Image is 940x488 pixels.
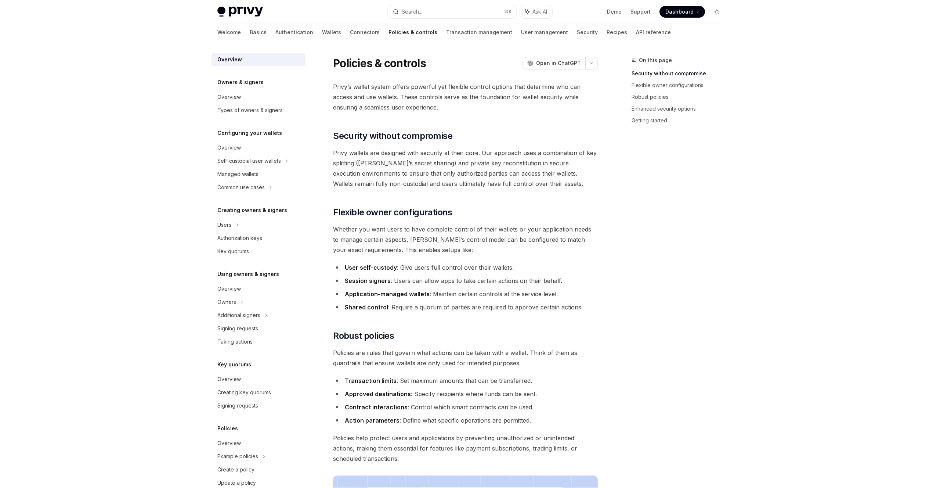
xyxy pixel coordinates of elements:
[217,78,264,87] h5: Owners & signers
[532,8,547,15] span: Ask AI
[217,206,287,215] h5: Creating owners & signers
[333,289,598,299] li: : Maintain certain controls at the service level.
[630,8,651,15] a: Support
[217,170,258,179] div: Managed wallets
[711,6,723,18] button: Toggle dark mode
[345,390,411,398] strong: Approved destinations
[217,311,260,320] div: Additional signers
[636,24,671,41] a: API reference
[333,262,598,273] li: : Give users full control over their wallets.
[333,402,598,412] li: : Control which smart contracts can be used.
[504,9,512,15] span: ⌘ K
[333,330,394,342] span: Robust policies
[345,304,388,311] strong: Shared control
[217,298,236,306] div: Owners
[523,57,585,69] button: Open in ChatGPT
[350,24,380,41] a: Connectors
[536,60,581,67] span: Open in ChatGPT
[632,68,728,79] a: Security without compromise
[217,360,251,369] h5: Key quorums
[211,104,305,117] a: Types of owners & signers
[217,439,241,448] div: Overview
[345,403,408,411] strong: Contract interactions
[345,417,399,424] strong: Action parameters
[333,348,598,368] span: Policies are rules that govern what actions can be taken with a wallet. Think of them as guardrai...
[333,207,452,218] span: Flexible owner configurations
[446,24,512,41] a: Transaction management
[345,277,391,284] strong: Session signers
[333,130,452,142] span: Security without compromise
[211,463,305,476] a: Create a policy
[388,5,516,18] button: Search...⌘K
[217,143,241,152] div: Overview
[632,91,728,103] a: Robust policies
[217,183,265,192] div: Common use cases
[607,8,622,15] a: Demo
[211,373,305,386] a: Overview
[217,284,241,293] div: Overview
[217,401,258,410] div: Signing requests
[333,82,598,112] span: Privy’s wallet system offers powerful yet flexible control options that determine who can access ...
[275,24,313,41] a: Authentication
[322,24,341,41] a: Wallets
[217,220,231,229] div: Users
[217,157,281,165] div: Self-custodial user wallets
[333,376,598,386] li: : Set maximum amounts that can be transferred.
[333,433,598,464] span: Policies help protect users and applications by preventing unauthorized or unintended actions, ma...
[217,106,283,115] div: Types of owners & signers
[577,24,598,41] a: Security
[632,79,728,91] a: Flexible owner configurations
[345,290,430,298] strong: Application-managed wallets
[217,270,279,279] h5: Using owners & signers
[217,129,282,137] h5: Configuring your wallets
[217,24,241,41] a: Welcome
[211,322,305,335] a: Signing requests
[665,8,694,15] span: Dashboard
[217,452,258,461] div: Example policies
[659,6,705,18] a: Dashboard
[520,5,552,18] button: Ask AI
[211,245,305,258] a: Key quorums
[217,424,238,433] h5: Policies
[632,115,728,126] a: Getting started
[217,247,249,256] div: Key quorums
[211,399,305,412] a: Signing requests
[333,415,598,426] li: : Define what specific operations are permitted.
[333,302,598,312] li: : Require a quorum of parties are required to approve certain actions.
[217,324,258,333] div: Signing requests
[211,168,305,181] a: Managed wallets
[521,24,568,41] a: User management
[250,24,267,41] a: Basics
[333,276,598,286] li: : Users can allow apps to take certain actions on their behalf.
[217,7,263,17] img: light logo
[217,337,253,346] div: Taking actions
[333,57,426,70] h1: Policies & controls
[345,264,397,271] strong: User self-custody
[211,53,305,66] a: Overview
[345,377,397,384] strong: Transaction limits
[211,232,305,245] a: Authorization keys
[211,90,305,104] a: Overview
[211,141,305,154] a: Overview
[211,437,305,450] a: Overview
[217,375,241,384] div: Overview
[211,386,305,399] a: Creating key quorums
[211,282,305,295] a: Overview
[607,24,627,41] a: Recipes
[217,93,241,101] div: Overview
[217,55,242,64] div: Overview
[333,389,598,399] li: : Specify recipients where funds can be sent.
[333,224,598,255] span: Whether you want users to have complete control of their wallets or your application needs to man...
[333,148,598,189] span: Privy wallets are designed with security at their core. Our approach uses a combination of key sp...
[217,478,256,487] div: Update a policy
[402,7,422,16] div: Search...
[388,24,437,41] a: Policies & controls
[211,335,305,348] a: Taking actions
[632,103,728,115] a: Enhanced security options
[217,465,254,474] div: Create a policy
[217,234,262,243] div: Authorization keys
[217,388,271,397] div: Creating key quorums
[639,56,672,65] span: On this page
